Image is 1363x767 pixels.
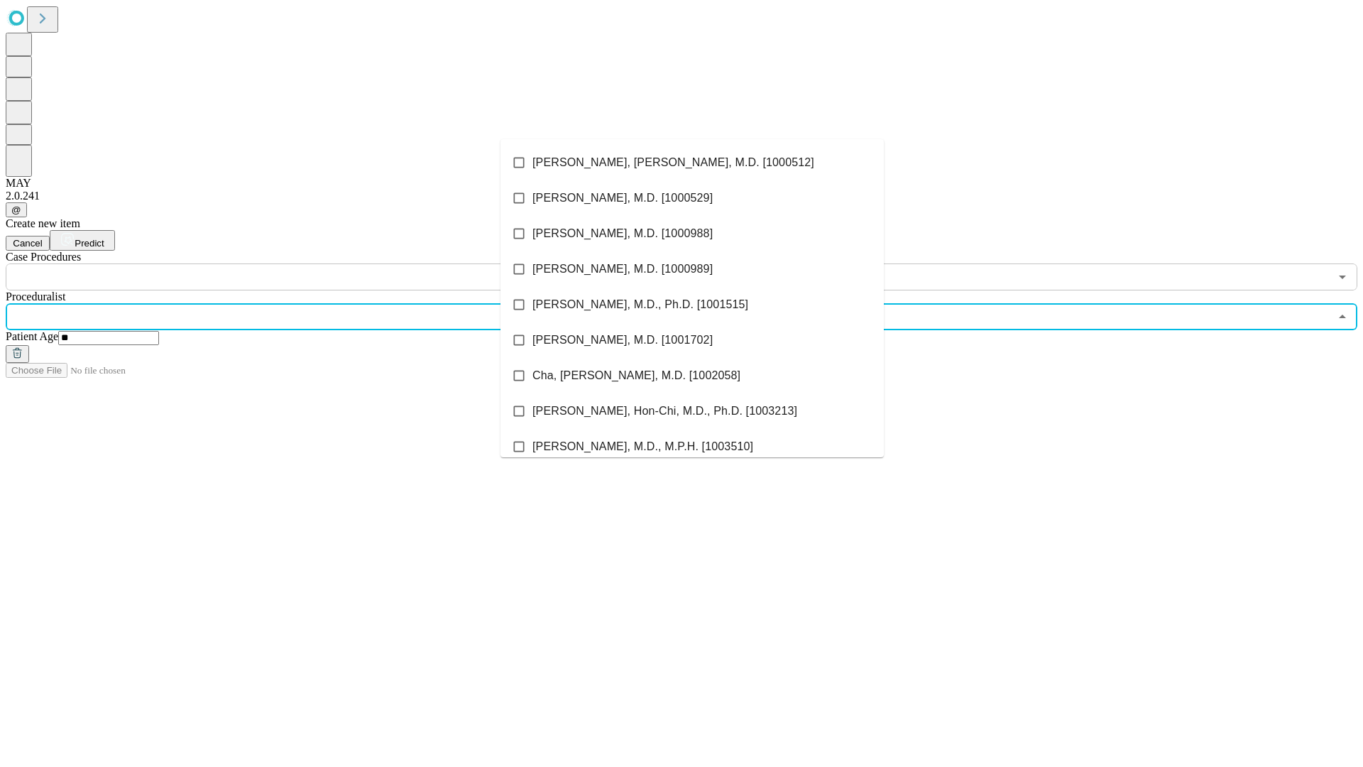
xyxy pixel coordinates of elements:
[532,296,748,313] span: [PERSON_NAME], M.D., Ph.D. [1001515]
[6,330,58,342] span: Patient Age
[6,217,80,229] span: Create new item
[6,177,1357,190] div: MAY
[13,238,43,249] span: Cancel
[11,205,21,215] span: @
[6,190,1357,202] div: 2.0.241
[1332,307,1352,327] button: Close
[532,190,713,207] span: [PERSON_NAME], M.D. [1000529]
[532,261,713,278] span: [PERSON_NAME], M.D. [1000989]
[1332,267,1352,287] button: Open
[532,403,797,420] span: [PERSON_NAME], Hon-Chi, M.D., Ph.D. [1003213]
[6,251,81,263] span: Scheduled Procedure
[532,225,713,242] span: [PERSON_NAME], M.D. [1000988]
[6,236,50,251] button: Cancel
[532,332,713,349] span: [PERSON_NAME], M.D. [1001702]
[50,230,115,251] button: Predict
[75,238,104,249] span: Predict
[532,154,814,171] span: [PERSON_NAME], [PERSON_NAME], M.D. [1000512]
[532,367,740,384] span: Cha, [PERSON_NAME], M.D. [1002058]
[6,290,65,303] span: Proceduralist
[6,202,27,217] button: @
[532,438,753,455] span: [PERSON_NAME], M.D., M.P.H. [1003510]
